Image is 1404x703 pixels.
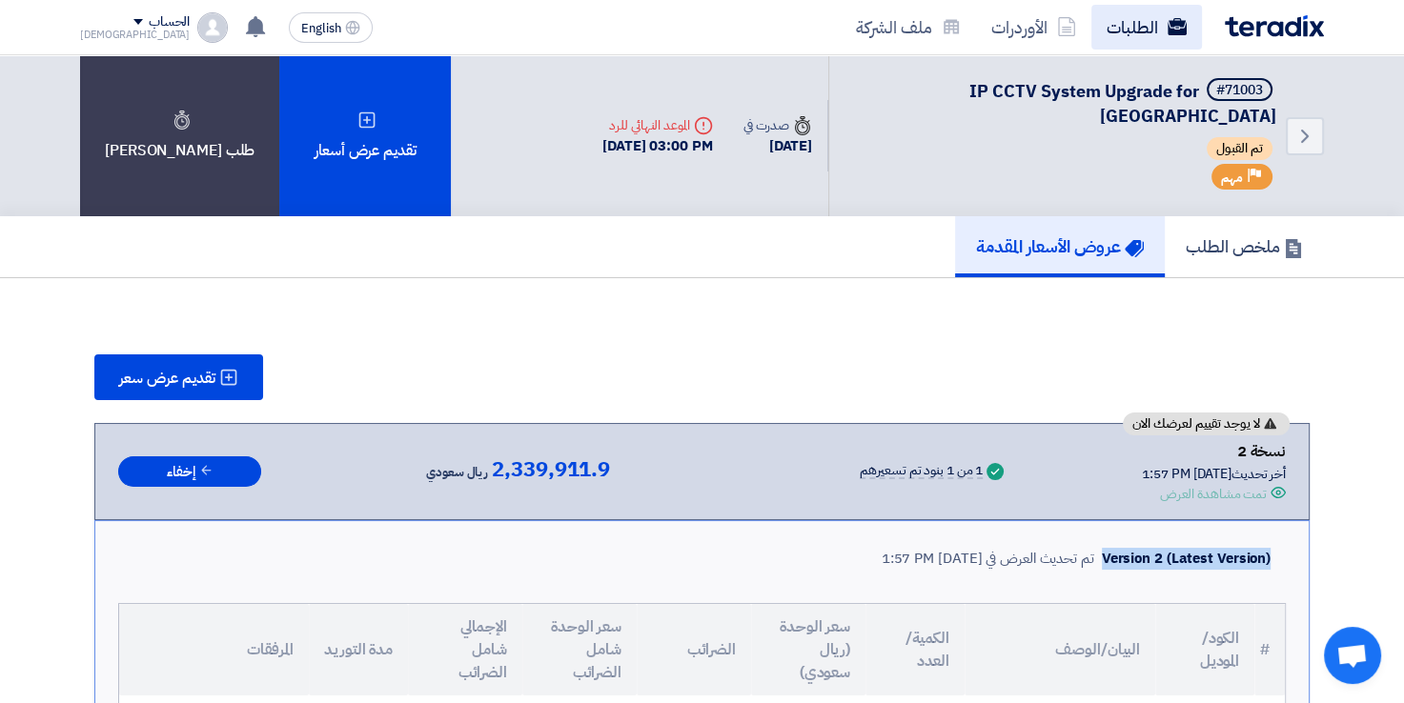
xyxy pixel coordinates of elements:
div: تم تحديث العرض في [DATE] 1:57 PM [882,548,1094,570]
a: عروض الأسعار المقدمة [955,216,1165,277]
div: الحساب [149,14,190,30]
th: الإجمالي شامل الضرائب [408,604,522,695]
a: الأوردرات [976,5,1091,50]
span: لا يوجد تقييم لعرضك الان [1132,417,1260,431]
span: تقديم عرض سعر [119,371,215,386]
button: إخفاء [118,456,261,488]
div: تمت مشاهدة العرض [1160,484,1267,504]
th: سعر الوحدة شامل الضرائب [522,604,637,695]
div: أخر تحديث [DATE] 1:57 PM [1142,464,1286,484]
span: English [301,22,341,35]
div: طلب [PERSON_NAME] [80,55,279,216]
span: 2,339,911.9 [492,458,610,481]
div: تقديم عرض أسعار [279,55,451,216]
span: مهم [1221,169,1243,187]
span: ريال سعودي [426,461,488,484]
button: تقديم عرض سعر [94,354,263,400]
th: الضرائب [637,604,751,695]
div: [DATE] 03:00 PM [602,135,713,157]
th: سعر الوحدة (ريال سعودي) [751,604,865,695]
a: Open chat [1324,627,1381,684]
a: الطلبات [1091,5,1202,50]
th: الكود/الموديل [1155,604,1254,695]
button: English [289,12,373,43]
div: صدرت في [743,115,812,135]
th: مدة التوريد [309,604,408,695]
img: profile_test.png [197,12,228,43]
div: نسخة 2 [1142,439,1286,464]
th: البيان/الوصف [965,604,1155,695]
h5: IP CCTV System Upgrade for Makkah Mall [852,78,1276,128]
a: ملخص الطلب [1165,216,1324,277]
span: تم القبول [1207,137,1272,160]
th: # [1254,604,1285,695]
h5: عروض الأسعار المقدمة [976,235,1144,257]
img: Teradix logo [1225,15,1324,37]
div: Version 2 (Latest Version) [1102,548,1271,570]
div: [DATE] [743,135,812,157]
div: 1 من 1 بنود تم تسعيرهم [860,464,983,479]
div: #71003 [1216,84,1263,97]
h5: ملخص الطلب [1186,235,1303,257]
th: الكمية/العدد [865,604,965,695]
div: [DEMOGRAPHIC_DATA] [80,30,190,40]
a: ملف الشركة [841,5,976,50]
span: IP CCTV System Upgrade for [GEOGRAPHIC_DATA] [969,78,1276,129]
div: الموعد النهائي للرد [602,115,713,135]
th: المرفقات [119,604,309,695]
